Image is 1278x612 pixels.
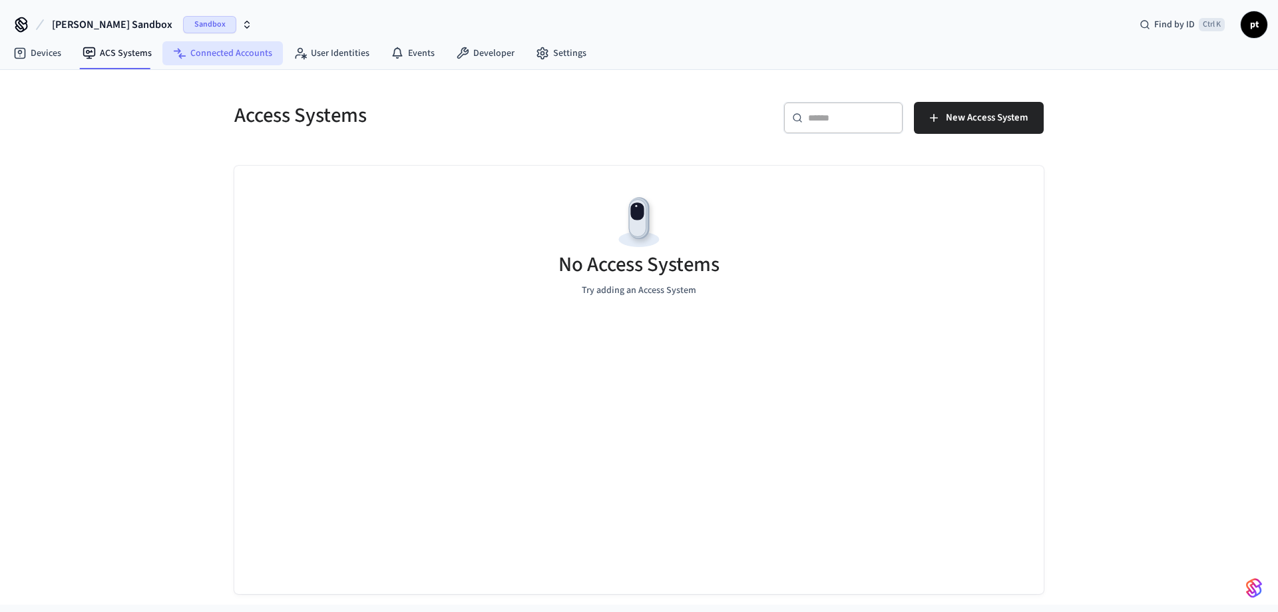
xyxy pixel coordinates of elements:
p: Try adding an Access System [582,284,696,298]
div: Find by IDCtrl K [1129,13,1235,37]
span: Find by ID [1154,18,1195,31]
a: Devices [3,41,72,65]
a: User Identities [283,41,380,65]
span: Ctrl K [1199,18,1225,31]
h5: Access Systems [234,102,631,129]
a: ACS Systems [72,41,162,65]
span: New Access System [946,109,1028,127]
a: Developer [445,41,525,65]
h5: No Access Systems [558,251,720,278]
a: Settings [525,41,597,65]
span: pt [1242,13,1266,37]
span: Sandbox [183,16,236,33]
span: [PERSON_NAME] Sandbox [52,17,172,33]
button: pt [1241,11,1267,38]
button: New Access System [914,102,1044,134]
a: Connected Accounts [162,41,283,65]
img: SeamLogoGradient.69752ec5.svg [1246,577,1262,599]
a: Events [380,41,445,65]
img: Devices Empty State [609,192,669,252]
